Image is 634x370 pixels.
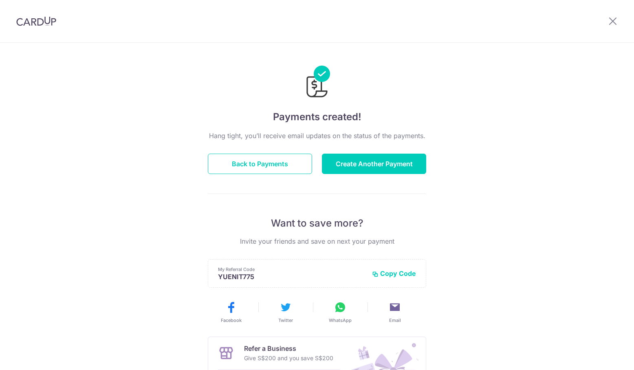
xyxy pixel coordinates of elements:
[278,317,293,324] span: Twitter
[389,317,401,324] span: Email
[218,273,365,281] p: YUENIT775
[244,344,333,353] p: Refer a Business
[208,131,426,141] p: Hang tight, you’ll receive email updates on the status of the payments.
[262,301,310,324] button: Twitter
[329,317,352,324] span: WhatsApp
[208,217,426,230] p: Want to save more?
[16,16,56,26] img: CardUp
[372,269,416,277] button: Copy Code
[208,236,426,246] p: Invite your friends and save on next your payment
[322,154,426,174] button: Create Another Payment
[221,317,242,324] span: Facebook
[208,110,426,124] h4: Payments created!
[304,66,330,100] img: Payments
[244,353,333,363] p: Give S$200 and you save S$200
[207,301,255,324] button: Facebook
[208,154,312,174] button: Back to Payments
[371,301,419,324] button: Email
[316,301,364,324] button: WhatsApp
[218,266,365,273] p: My Referral Code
